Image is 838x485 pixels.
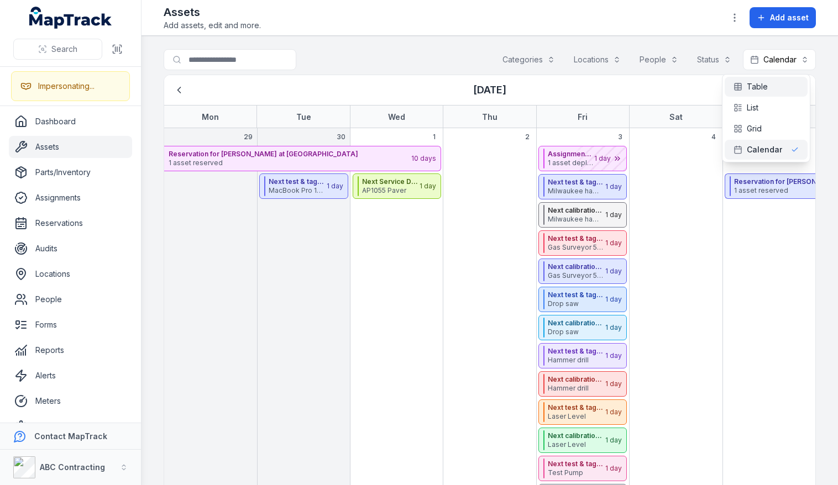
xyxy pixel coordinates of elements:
[747,81,768,92] span: Table
[747,102,758,113] span: List
[743,49,816,70] button: Calendar
[722,74,810,162] div: Calendar
[747,144,782,155] span: Calendar
[747,123,762,134] span: Grid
